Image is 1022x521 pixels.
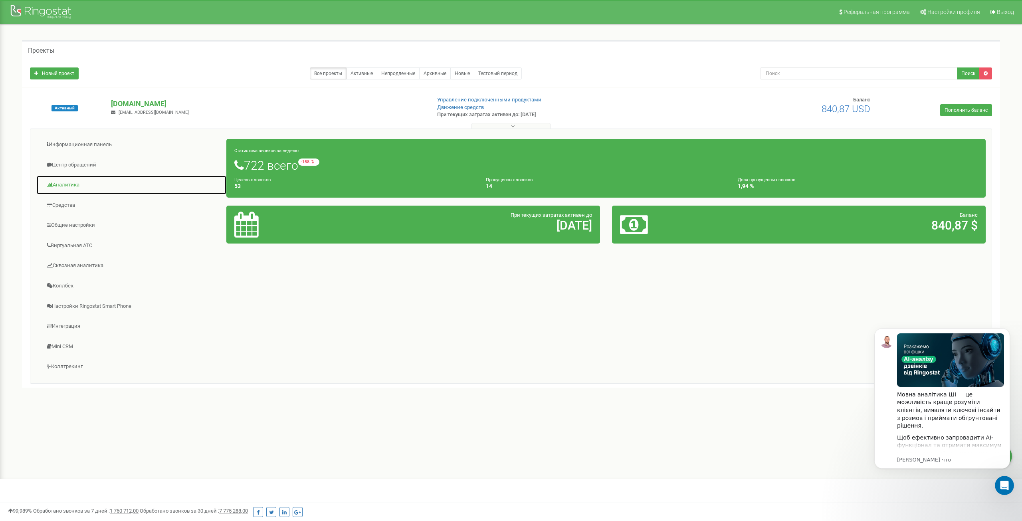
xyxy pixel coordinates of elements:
iframe: Intercom notifications сообщение [862,316,1022,499]
a: Mini CRM [36,337,227,357]
h2: 840,87 $ [743,219,978,232]
a: Настройки Ringostat Smart Phone [36,297,227,316]
input: Поиск [761,67,957,79]
span: Баланс [853,97,870,103]
a: Коллбек [36,276,227,296]
small: Статистика звонков за неделю [234,148,299,153]
a: Управление подключенными продуктами [437,97,541,103]
a: Виртуальная АТС [36,236,227,256]
a: Пополнить баланс [940,104,992,116]
p: При текущих затратах активен до: [DATE] [437,111,669,119]
button: Поиск [957,67,980,79]
a: Архивные [419,67,451,79]
a: Непродленные [377,67,420,79]
span: При текущих затратах активен до [511,212,592,218]
span: [EMAIL_ADDRESS][DOMAIN_NAME] [119,110,189,115]
span: Выход [997,9,1014,15]
a: Общие настройки [36,216,227,235]
a: Средства [36,196,227,215]
a: Центр обращений [36,155,227,175]
a: Новый проект [30,67,79,79]
a: Активные [346,67,377,79]
a: Новые [450,67,474,79]
a: Коллтрекинг [36,357,227,376]
span: Баланс [960,212,978,218]
h4: 1,94 % [738,183,978,189]
p: [DOMAIN_NAME] [111,99,424,109]
small: -158 [298,158,319,166]
span: Настройки профиля [927,9,980,15]
span: 840,87 USD [822,103,870,115]
small: Пропущенных звонков [486,177,533,182]
small: Доля пропущенных звонков [738,177,795,182]
h5: Проекты [28,47,54,54]
h2: [DATE] [357,219,592,232]
small: Целевых звонков [234,177,271,182]
iframe: Intercom live chat [995,476,1014,495]
a: Аналитика [36,175,227,195]
a: Интеграция [36,317,227,336]
h4: 53 [234,183,474,189]
h4: 14 [486,183,726,189]
a: Тестовый период [474,67,522,79]
span: Реферальная программа [844,9,910,15]
a: Сквозная аналитика [36,256,227,275]
a: Информационная панель [36,135,227,155]
span: Активный [51,105,78,111]
a: Движение средств [437,104,484,110]
h1: 722 всего [234,158,978,172]
a: Все проекты [310,67,347,79]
